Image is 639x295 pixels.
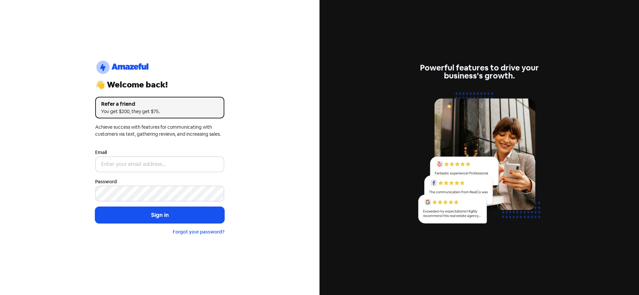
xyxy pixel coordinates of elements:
input: Enter your email address... [95,156,224,172]
label: Email [95,149,107,156]
a: Forgot your password? [173,229,224,235]
div: Achieve success with features for communicating with customers via text, gathering reviews, and i... [95,124,224,138]
div: Refer a friend [101,100,218,108]
button: Sign in [95,207,224,223]
img: reviews [415,88,544,231]
div: Powerful features to drive your business's growth. [415,64,544,80]
div: 👋 Welcome back! [95,81,224,89]
div: You get $200, they get $75. [101,108,218,115]
label: Password [95,178,117,185]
